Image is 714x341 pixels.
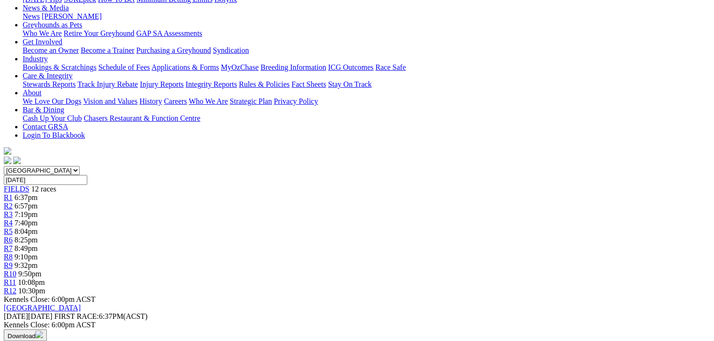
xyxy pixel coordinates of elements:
a: History [139,97,162,105]
div: Kennels Close: 6:00pm ACST [4,321,710,329]
a: Privacy Policy [274,97,318,105]
a: Race Safe [375,63,405,71]
a: Schedule of Fees [98,63,150,71]
a: Integrity Reports [185,80,237,88]
a: Bookings & Scratchings [23,63,96,71]
a: R5 [4,227,13,235]
a: R10 [4,270,17,278]
span: 6:37PM(ACST) [54,312,148,320]
a: We Love Our Dogs [23,97,81,105]
a: Breeding Information [260,63,326,71]
a: Care & Integrity [23,72,73,80]
img: download.svg [35,331,43,338]
div: Greyhounds as Pets [23,29,710,38]
a: Track Injury Rebate [77,80,138,88]
img: facebook.svg [4,157,11,164]
a: Who We Are [189,97,228,105]
span: [DATE] [4,312,52,320]
a: Greyhounds as Pets [23,21,82,29]
span: 9:32pm [15,261,38,269]
div: Bar & Dining [23,114,710,123]
a: News & Media [23,4,69,12]
div: About [23,97,710,106]
a: About [23,89,42,97]
span: [DATE] [4,312,28,320]
a: Syndication [213,46,249,54]
a: Rules & Policies [239,80,290,88]
div: Get Involved [23,46,710,55]
span: 9:50pm [18,270,42,278]
a: Cash Up Your Club [23,114,82,122]
span: 8:04pm [15,227,38,235]
span: 7:19pm [15,210,38,218]
a: Applications & Forms [151,63,219,71]
a: Stewards Reports [23,80,76,88]
div: Care & Integrity [23,80,710,89]
a: Injury Reports [140,80,184,88]
a: [PERSON_NAME] [42,12,101,20]
div: News & Media [23,12,710,21]
a: Strategic Plan [230,97,272,105]
span: Kennels Close: 6:00pm ACST [4,295,95,303]
input: Select date [4,175,87,185]
span: 10:30pm [18,287,45,295]
a: R7 [4,244,13,252]
img: logo-grsa-white.png [4,147,11,155]
a: Bar & Dining [23,106,64,114]
a: ICG Outcomes [328,63,373,71]
a: Who We Are [23,29,62,37]
a: GAP SA Assessments [136,29,202,37]
div: Industry [23,63,710,72]
a: FIELDS [4,185,29,193]
button: Download [4,329,47,341]
a: Purchasing a Greyhound [136,46,211,54]
a: Stay On Track [328,80,371,88]
a: [GEOGRAPHIC_DATA] [4,304,81,312]
a: R2 [4,202,13,210]
a: Get Involved [23,38,62,46]
img: twitter.svg [13,157,21,164]
a: News [23,12,40,20]
a: Chasers Restaurant & Function Centre [84,114,200,122]
a: R4 [4,219,13,227]
span: 6:57pm [15,202,38,210]
a: MyOzChase [221,63,259,71]
a: Retire Your Greyhound [64,29,134,37]
a: Careers [164,97,187,105]
a: R8 [4,253,13,261]
a: R3 [4,210,13,218]
span: 6:37pm [15,193,38,201]
a: Become a Trainer [81,46,134,54]
a: Login To Blackbook [23,131,85,139]
span: 8:49pm [15,244,38,252]
a: R12 [4,287,17,295]
a: Contact GRSA [23,123,68,131]
span: 8:25pm [15,236,38,244]
span: 10:08pm [18,278,45,286]
span: 9:10pm [15,253,38,261]
a: Fact Sheets [292,80,326,88]
span: 12 races [31,185,56,193]
a: Industry [23,55,48,63]
a: R1 [4,193,13,201]
a: R11 [4,278,16,286]
a: Vision and Values [83,97,137,105]
span: FIRST RACE: [54,312,99,320]
a: R9 [4,261,13,269]
span: 7:40pm [15,219,38,227]
a: R6 [4,236,13,244]
a: Become an Owner [23,46,79,54]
